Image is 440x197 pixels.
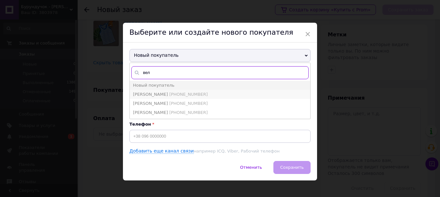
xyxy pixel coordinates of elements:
[129,122,311,127] p: Телефон
[169,110,208,115] span: [PHONE_NUMBER]
[194,149,280,154] span: например ICQ, Viber, Рабочий телефон
[129,49,311,62] span: Новый покупатель
[123,23,317,43] div: Выберите или создайте нового покупателя
[305,29,311,40] span: ×
[129,130,311,143] input: +38 096 0000000
[233,161,269,174] button: Отменить
[133,83,174,88] span: Новый покупатель
[133,101,168,106] span: [PERSON_NAME]
[133,92,168,97] span: [PERSON_NAME]
[169,92,208,97] span: [PHONE_NUMBER]
[240,165,262,170] span: Отменить
[129,148,194,154] a: Добавить еще канал связи
[169,101,208,106] span: [PHONE_NUMBER]
[133,110,168,115] span: [PERSON_NAME]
